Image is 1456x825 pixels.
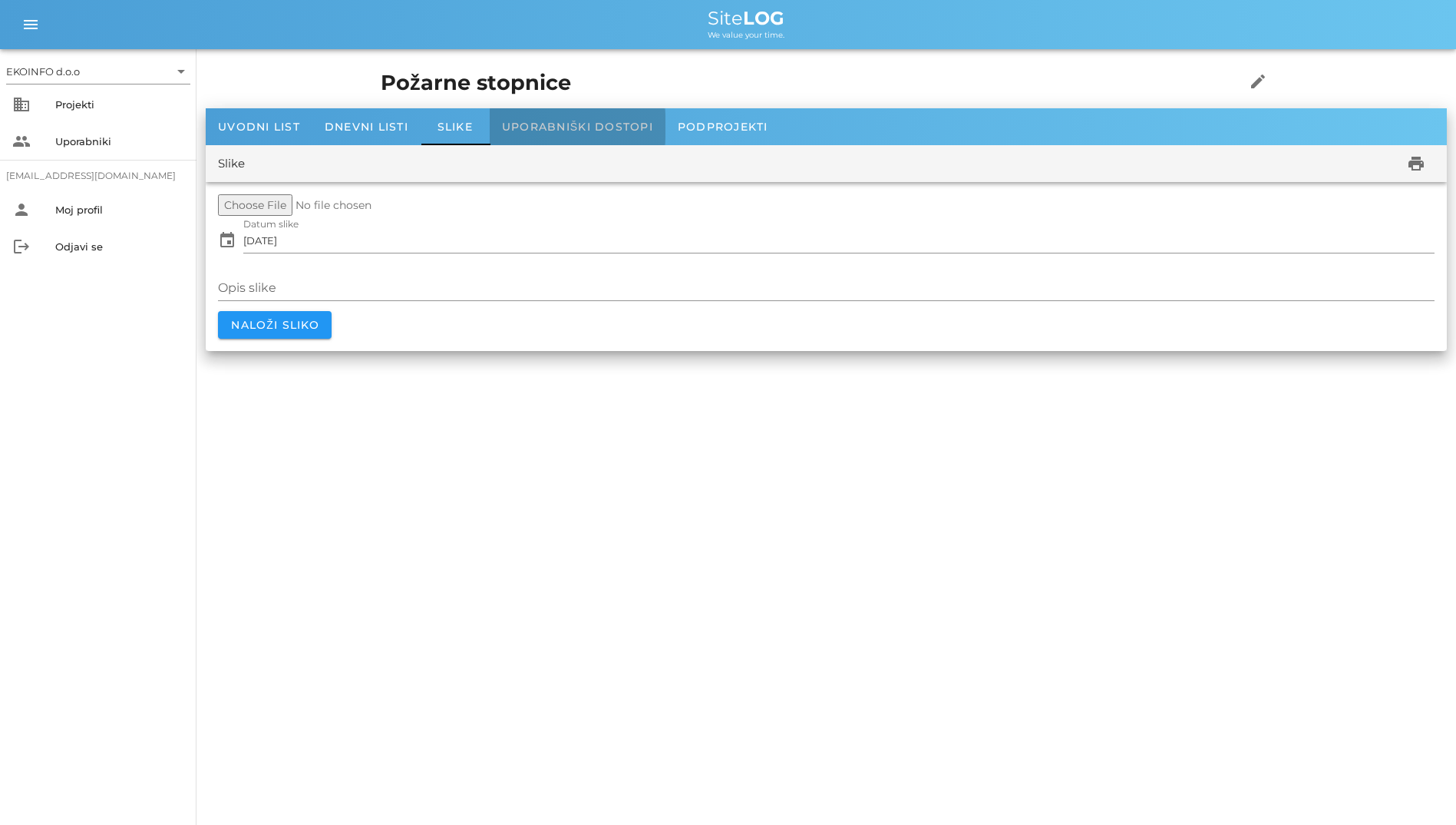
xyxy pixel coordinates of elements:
span: Naloži sliko [230,318,319,332]
div: Slike [218,155,245,173]
i: event [218,231,236,250]
span: We value your time. [708,30,784,40]
iframe: Chat Widget [1236,659,1456,825]
span: Podprojekti [678,120,768,134]
button: Naloži sliko [218,311,332,339]
div: Odjavi se [55,240,184,253]
i: people [12,132,31,151]
span: Dnevni listi [325,120,408,134]
span: Uporabniški dostopi [502,120,653,134]
h1: Požarne stopnice [381,68,1197,99]
b: LOG [743,7,784,29]
div: EKOINFO d.o.o [6,59,190,84]
i: person [12,200,31,219]
label: Datum slike [243,219,299,230]
div: Moj profil [55,204,184,216]
i: logout [12,237,31,256]
div: EKOINFO d.o.o [6,65,80,78]
i: business [12,95,31,114]
span: Slike [437,120,473,134]
div: Uporabniki [55,135,184,147]
span: Uvodni list [218,120,300,134]
i: edit [1249,72,1267,91]
div: Pripomoček za klepet [1236,659,1456,825]
i: menu [21,15,40,34]
i: print [1407,154,1425,173]
div: Projekti [55,98,184,111]
i: arrow_drop_down [172,62,190,81]
span: Site [708,7,784,29]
